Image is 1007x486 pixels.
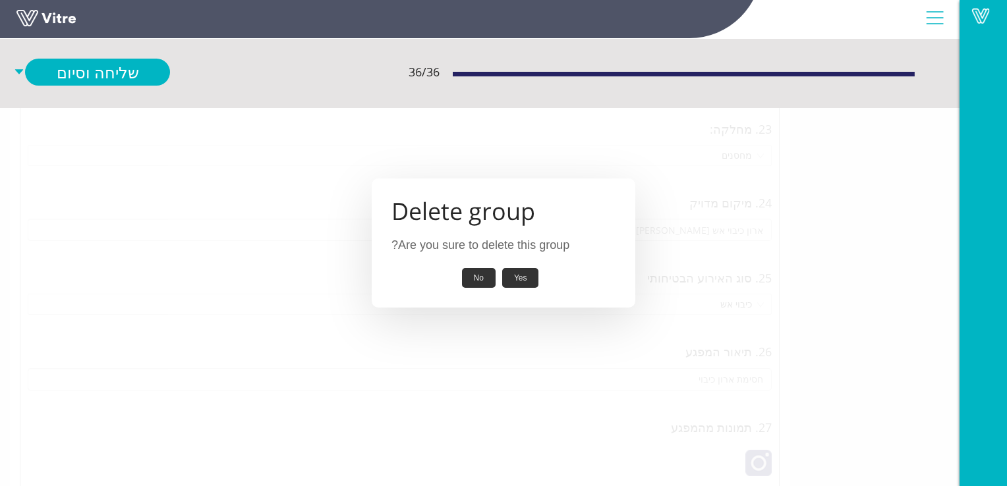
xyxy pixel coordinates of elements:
button: Yes [502,268,539,288]
span: 36 / 36 [409,63,440,81]
div: Are you sure to delete this group? [372,178,635,308]
span: caret-down [13,59,25,86]
button: No [462,268,496,288]
a: שליחה וסיום [25,59,170,86]
h1: Delete group [391,198,616,225]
